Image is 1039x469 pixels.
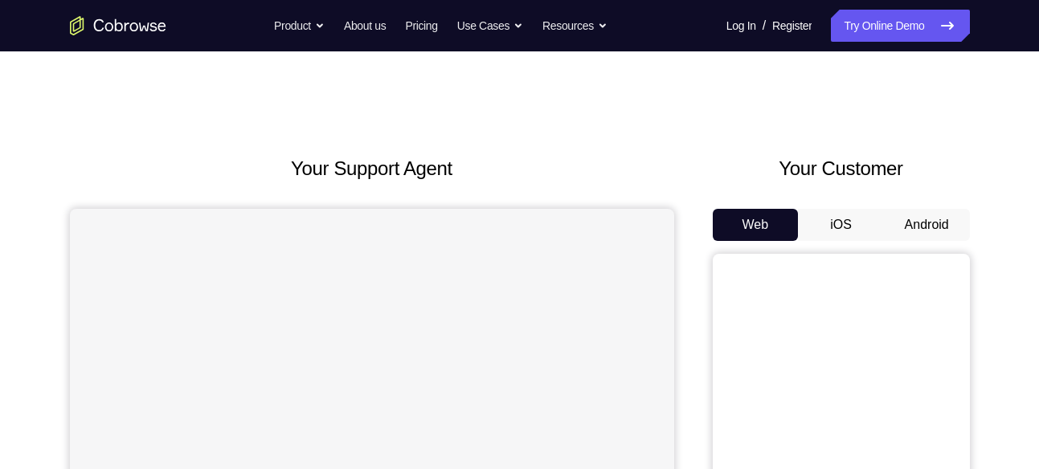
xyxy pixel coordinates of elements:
[70,16,166,35] a: Go to the home page
[884,209,970,241] button: Android
[763,16,766,35] span: /
[713,154,970,183] h2: Your Customer
[70,154,674,183] h2: Your Support Agent
[405,10,437,42] a: Pricing
[713,209,799,241] button: Web
[344,10,386,42] a: About us
[726,10,756,42] a: Log In
[274,10,325,42] button: Product
[772,10,812,42] a: Register
[457,10,523,42] button: Use Cases
[798,209,884,241] button: iOS
[542,10,607,42] button: Resources
[831,10,969,42] a: Try Online Demo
